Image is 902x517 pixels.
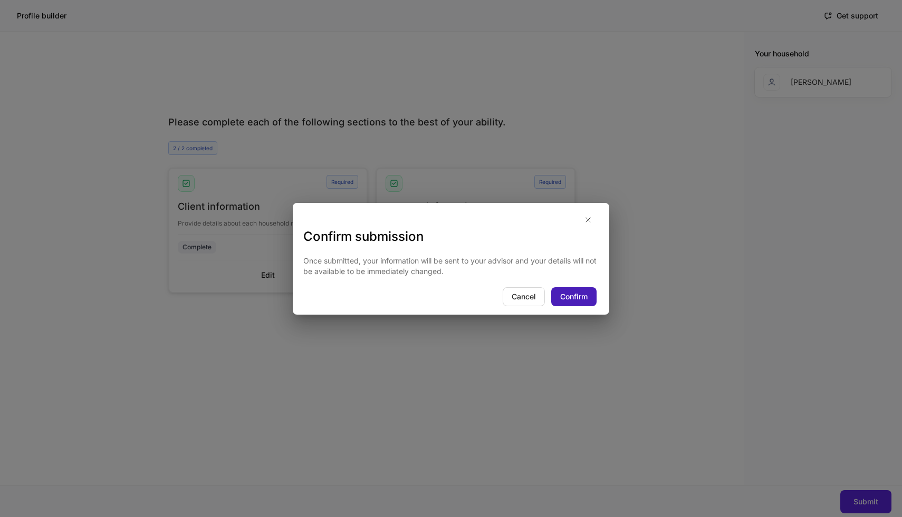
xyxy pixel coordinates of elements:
h3: Confirm submission [303,228,599,245]
div: Cancel [512,291,536,302]
p: Once submitted, your information will be sent to your advisor and your details will not be availa... [303,256,599,277]
div: Confirm [560,291,588,302]
button: Cancel [503,287,545,306]
button: Confirm [551,287,597,306]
